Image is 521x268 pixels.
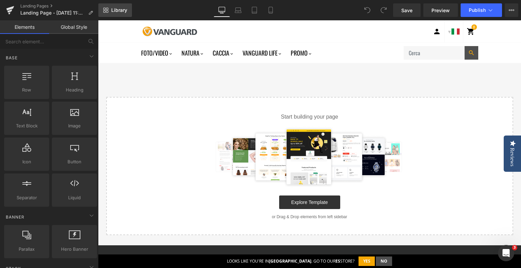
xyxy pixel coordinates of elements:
[129,238,256,244] div: Looks like you're in . Go to our store?
[43,5,100,17] img: Vanguard IT
[19,194,404,199] p: or Drag & Drop elements from left sidebar
[246,3,263,17] a: Tablet
[373,4,379,9] span: 0
[20,3,98,9] a: Landing Pages
[43,28,75,37] a: Foto/Video
[181,175,242,189] a: Explore Template
[411,127,417,146] div: Reviews
[5,214,25,220] span: Banner
[54,194,95,201] span: Liquid
[171,238,213,244] strong: [GEOGRAPHIC_DATA]
[423,3,458,17] a: Preview
[401,7,412,14] span: Save
[83,28,106,37] a: Natura
[111,7,127,13] span: Library
[19,92,404,101] p: Start building your page
[230,3,246,17] a: Laptop
[144,28,184,37] a: Vanguard Life
[260,236,277,246] button: Yes
[361,3,374,17] button: Undo
[237,238,242,244] strong: es
[20,10,85,16] span: Landing Page - [DATE] 11:32:07
[98,3,132,17] a: New Library
[6,122,47,129] span: Text Block
[278,236,294,246] button: No
[461,3,502,17] button: Publish
[263,3,279,17] a: Mobile
[6,158,47,165] span: Icon
[6,86,47,94] span: Row
[498,245,514,261] iframe: Intercom live chat
[431,7,450,14] span: Preview
[6,246,47,253] span: Parallax
[505,3,518,17] button: More
[377,3,390,17] button: Redo
[193,28,214,37] a: Promo
[54,158,95,165] span: Button
[214,3,230,17] a: Desktop
[5,55,18,61] span: Base
[306,26,367,39] input: Cerca
[54,122,95,129] span: Image
[49,20,98,34] a: Global Style
[54,86,95,94] span: Heading
[469,7,486,13] span: Publish
[54,246,95,253] span: Hero Banner
[6,194,47,201] span: Separator
[512,245,517,250] span: 3
[115,28,136,37] a: Caccia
